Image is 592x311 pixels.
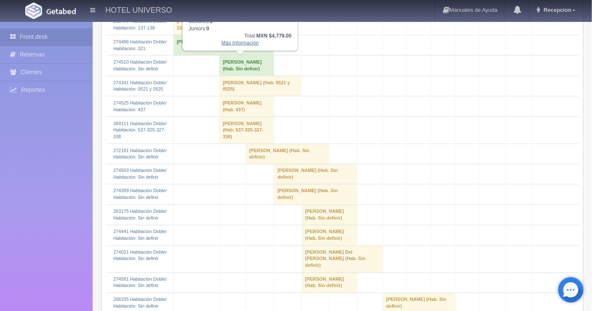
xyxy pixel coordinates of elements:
b: 0 [210,19,213,24]
a: 263175 Habitación Doble/Habitación: Sin definir [113,209,167,221]
a: 274525 Habitación Doble/Habitación: 437 [113,100,167,112]
td: [PERSON_NAME] (Hab. 537-325-327-338) [219,117,274,144]
td: [PERSON_NAME] (Hab. Sin definir) [274,185,357,205]
a: 274341 Habitación Doble/Habitación: 0521 y 0525 [113,80,167,92]
img: Getabed [25,3,42,19]
img: Getabed [46,8,76,14]
a: 272181 Habitación Doble/Habitación: Sin definir [113,148,167,160]
td: [PERSON_NAME] (Hab. Sin definir) [302,225,357,246]
b: MXN $4,779.00 [257,33,292,39]
a: 274510 Habitación Doble/Habitación: Sin definir [113,59,167,71]
td: [PERSON_NAME] (Hab. Sin definir) [219,56,274,76]
td: [PERSON_NAME] (Hab. 437) [219,97,274,117]
td: [PERSON_NAME] (Hab. 137-138) [173,15,246,35]
div: Total: [189,32,292,40]
td: [PERSON_NAME] (Hab. Sin definir) [302,273,357,293]
a: 274399 Habitación Doble/Habitación: Sin definir [113,188,167,200]
a: 269111 Habitación Doble/Habitación: 537-325-327-338 [113,121,167,139]
a: 274441 Habitación Doble/Habitación: Sin definir [113,229,167,241]
h4: HOTEL UNIVERSO [105,4,172,15]
td: [PERSON_NAME] (Hab. Sin definir) [246,144,329,164]
b: 0 [206,26,209,32]
a: 274503 Habitación Doble/Habitación: Sin definir [113,168,167,180]
td: [PERSON_NAME] (Hab. 321) [173,35,274,55]
td: [PERSON_NAME] (Hab. 0521 y 0525) [219,76,301,96]
span: Recepcion [542,7,572,13]
a: 274581 Habitación Doble/Habitación: Sin definir [113,277,167,289]
a: 268335 Habitación Doble/Habitación: Sin definir [113,297,167,309]
td: [PERSON_NAME] (Hab. Sin definir) [274,164,357,185]
a: Más Información [222,40,259,46]
a: 274021 Habitación Doble/Habitación: Sin definir [113,250,167,262]
a: 274486 Habitación Doble/Habitación: 321 [113,39,167,51]
td: [PERSON_NAME] Del [PERSON_NAME] (Hab. Sin definir) [302,246,383,273]
td: [PERSON_NAME] (Hab. Sin definir) [302,205,357,225]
